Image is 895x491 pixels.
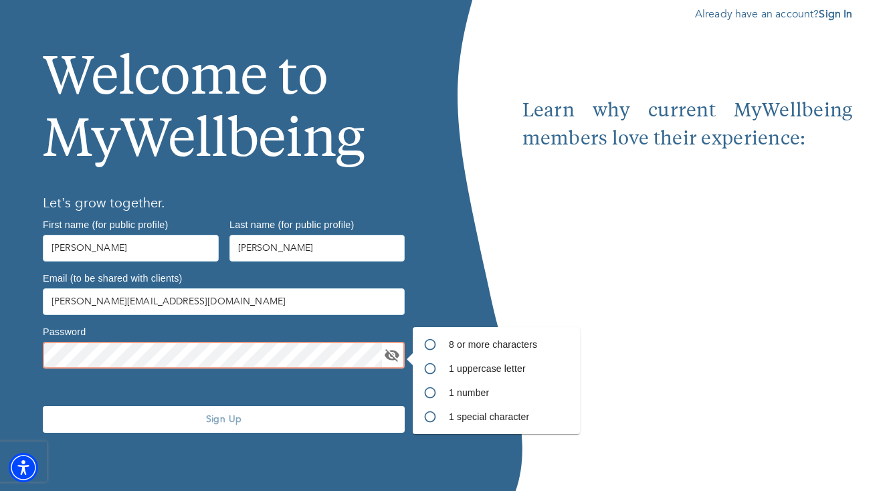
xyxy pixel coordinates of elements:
[48,413,399,425] span: Sign Up
[43,406,405,433] button: Sign Up
[449,338,569,351] p: 8 or more characters
[229,219,354,229] label: Last name (for public profile)
[43,273,182,282] label: Email (to be shared with clients)
[449,386,569,399] p: 1 number
[819,7,852,21] a: Sign In
[522,6,853,22] p: Already have an account?
[43,288,405,315] input: Type your email address here
[43,219,168,229] label: First name (for public profile)
[382,345,402,365] button: toggle password visibility
[43,326,86,336] label: Password
[522,98,853,154] p: Learn why current MyWellbeing members love their experience:
[9,453,38,482] div: Accessibility Menu
[43,193,405,214] h6: Let’s grow together.
[522,154,853,402] iframe: Embedded youtube
[43,6,405,174] h1: Welcome to MyWellbeing
[449,410,569,423] p: 1 special character
[449,362,569,375] p: 1 uppercase letter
